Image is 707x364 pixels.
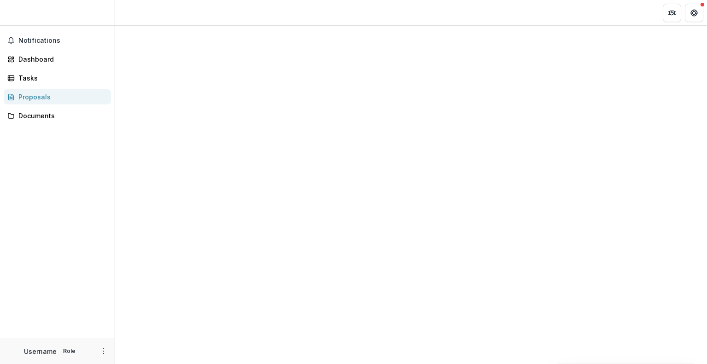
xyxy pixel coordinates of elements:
button: More [98,346,109,357]
p: Username [24,347,57,356]
div: Documents [18,111,104,121]
p: Role [60,347,78,355]
button: Notifications [4,33,111,48]
button: Partners [663,4,681,22]
a: Tasks [4,70,111,86]
a: Dashboard [4,52,111,67]
div: Proposals [18,92,104,102]
div: Dashboard [18,54,104,64]
a: Documents [4,108,111,123]
a: Proposals [4,89,111,104]
button: Get Help [685,4,703,22]
span: Notifications [18,37,107,45]
div: Tasks [18,73,104,83]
